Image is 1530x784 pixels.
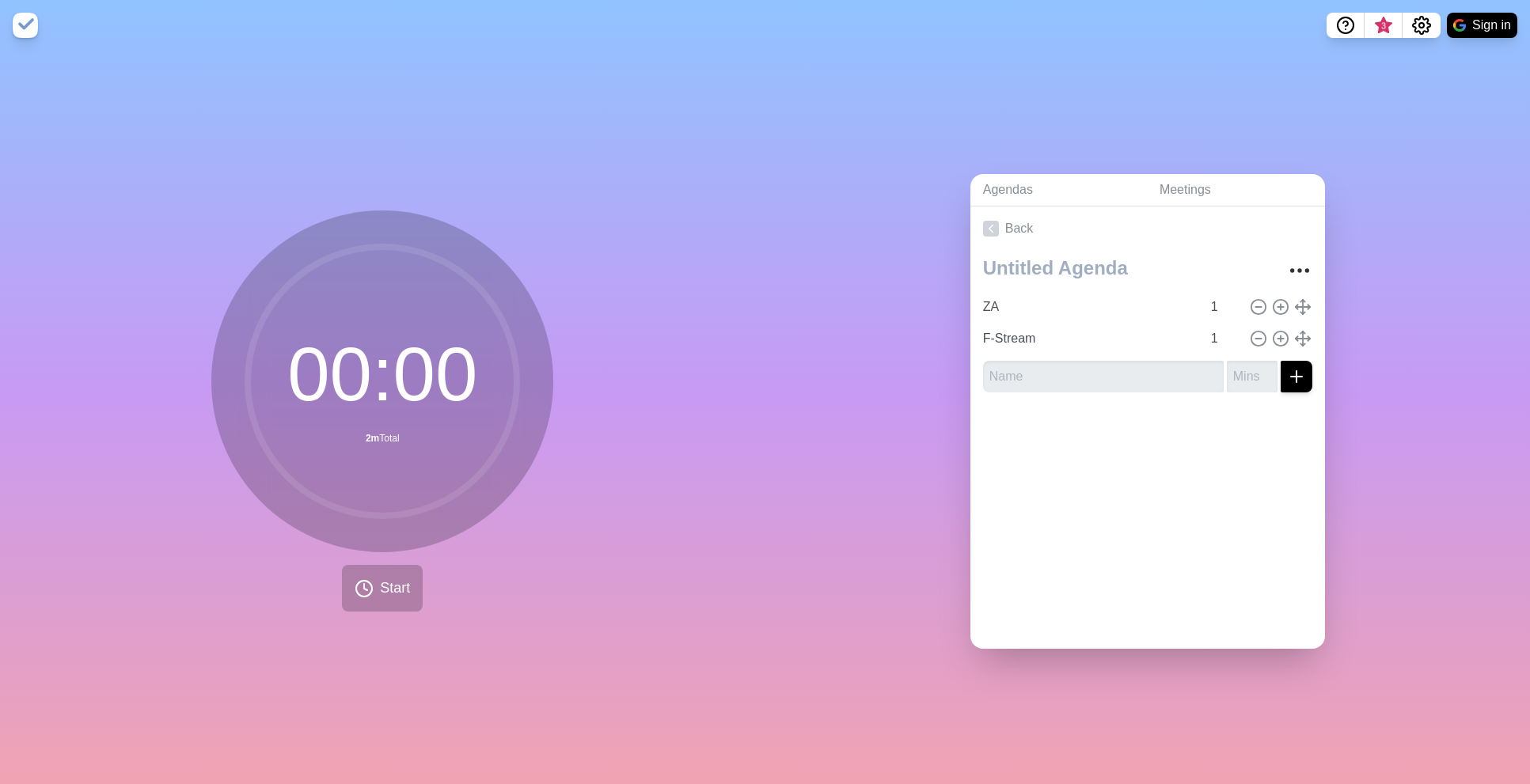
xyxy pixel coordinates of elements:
input: Mins [1227,361,1278,392]
button: More [1284,255,1315,286]
a: Back [970,206,1325,251]
img: timeblocks logo [13,13,38,38]
a: Meetings [1147,174,1325,206]
input: Mins [1205,323,1243,354]
input: Name [983,361,1224,392]
input: Mins [1205,291,1243,323]
button: What’s new [1365,13,1403,38]
button: Settings [1403,13,1441,38]
span: 3 [1377,20,1390,32]
a: Agendas [970,174,1147,206]
span: Start [380,578,410,599]
button: Sign in [1447,13,1517,38]
input: Name [977,323,1202,354]
button: Help [1327,13,1365,38]
input: Name [977,291,1202,323]
button: Start [342,565,423,612]
img: google logo [1453,19,1466,32]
